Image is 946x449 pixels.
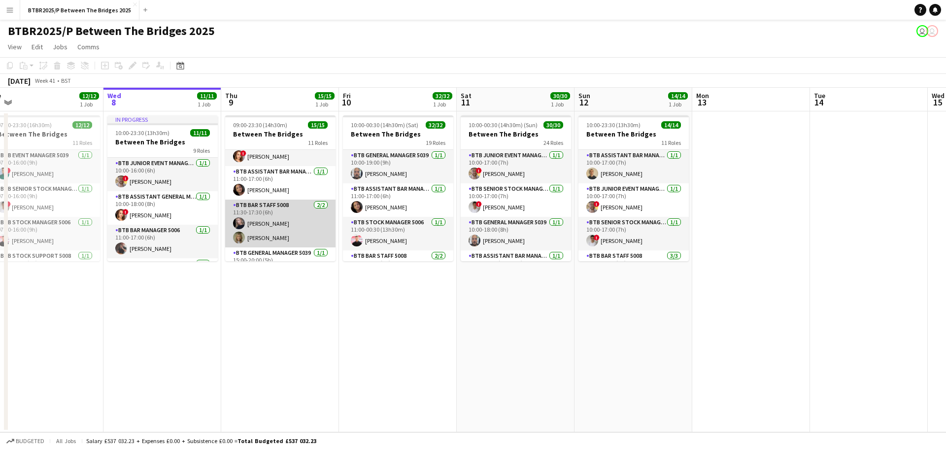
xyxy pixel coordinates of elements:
span: All jobs [54,437,78,445]
app-card-role: BTB Bar Manager 50061/111:00-17:00 (6h)[PERSON_NAME] [107,225,218,258]
span: Total Budgeted £537 032.23 [237,437,316,445]
span: 30/30 [550,92,570,100]
span: 12/12 [79,92,99,100]
app-card-role: BTB General Manager 50391/110:00-18:00 (8h)[PERSON_NAME] [461,217,571,250]
span: Budgeted [16,438,44,445]
app-job-card: 10:00-23:30 (13h30m)14/14Between The Bridges11 RolesBTB Assistant Bar Manager 50061/110:00-17:00 ... [578,115,689,261]
div: 1 Job [433,101,452,108]
span: Jobs [53,42,68,51]
app-card-role: BTB Bar Staff 50082/211:30-17:30 (6h) [343,250,453,298]
span: Thu [225,91,237,100]
span: 14/14 [668,92,688,100]
app-user-avatar: Amy Cane [926,25,938,37]
app-card-role: BTB Assistant Bar Manager 50061/110:00-17:00 (7h)[PERSON_NAME] [578,150,689,183]
div: 1 Job [315,101,334,108]
span: Comms [77,42,100,51]
span: 10 [341,97,351,108]
span: ! [594,201,600,207]
span: 14/14 [661,121,681,129]
span: View [8,42,22,51]
span: 11 Roles [308,139,328,146]
span: ! [594,235,600,241]
span: Mon [696,91,709,100]
span: 11 Roles [661,139,681,146]
app-card-role: BTB Senior Stock Manager 50061/110:00-17:00 (7h)![PERSON_NAME] [461,183,571,217]
span: Sun [578,91,590,100]
span: ! [123,175,129,181]
app-card-role: BTB Assistant General Manager 50061/110:00-18:00 (8h)![PERSON_NAME] [225,133,336,166]
span: 14 [812,97,825,108]
button: BTBR2025/P Between The Bridges 2025 [20,0,139,20]
div: 1 Job [198,101,216,108]
h3: Between The Bridges [225,130,336,138]
span: 15/15 [315,92,335,100]
span: 9 Roles [193,147,210,154]
span: 11 [459,97,472,108]
div: BST [61,77,71,84]
a: View [4,40,26,53]
span: 11/11 [197,92,217,100]
span: 10:00-23:30 (13h30m) [586,121,641,129]
app-card-role: BTB Bar Staff 50083/310:30-17:30 (7h) [578,250,689,312]
a: Jobs [49,40,71,53]
span: Sat [461,91,472,100]
span: 10:00-00:30 (14h30m) (Sun) [469,121,538,129]
app-card-role: BTB Bar Staff 50082/211:30-17:30 (6h)[PERSON_NAME][PERSON_NAME] [225,200,336,247]
span: Edit [32,42,43,51]
span: 11/11 [190,129,210,137]
app-card-role: BTB Assistant Bar Manager 50061/111:00-17:00 (6h)[PERSON_NAME] [225,166,336,200]
app-card-role: BTB Stock Manager 50061/111:00-00:30 (13h30m)[PERSON_NAME] [343,217,453,250]
div: 1 Job [551,101,570,108]
span: Wed [932,91,945,100]
span: 12/12 [72,121,92,129]
span: 15 [930,97,945,108]
span: 10:00-00:30 (14h30m) (Sat) [351,121,418,129]
app-card-role: BTB General Manager 50391/115:00-20:00 (5h) [225,247,336,281]
app-job-card: 10:00-00:30 (14h30m) (Sun)30/30Between The Bridges24 RolesBTB Junior Event Manager 50391/110:00-1... [461,115,571,261]
app-job-card: 09:00-23:30 (14h30m)15/15Between The Bridges11 Roles![PERSON_NAME]BTB Assistant General Manager 5... [225,115,336,261]
app-card-role: BTB Assistant Stock Manager 50061/1 [107,258,218,292]
span: 09:00-23:30 (14h30m) [233,121,287,129]
h3: Between The Bridges [107,138,218,146]
span: 11 Roles [72,139,92,146]
div: Salary £537 032.23 + Expenses £0.00 + Subsistence £0.00 = [86,437,316,445]
span: ! [476,201,482,207]
span: 32/32 [433,92,452,100]
span: 15/15 [308,121,328,129]
span: 9 [224,97,237,108]
span: 8 [106,97,121,108]
app-card-role: BTB Assistant Bar Manager 50061/111:00-17:00 (6h)[PERSON_NAME] [343,183,453,217]
span: ! [240,150,246,156]
app-card-role: BTB Junior Event Manager 50391/110:00-16:00 (6h)![PERSON_NAME] [107,158,218,191]
app-job-card: In progress10:00-23:30 (13h30m)11/11Between The Bridges9 RolesBTB Junior Event Manager 50391/110:... [107,115,218,261]
app-card-role: BTB General Manager 50391/110:00-19:00 (9h)[PERSON_NAME] [343,150,453,183]
app-card-role: BTB Assistant General Manager 50061/110:00-18:00 (8h)![PERSON_NAME] [107,191,218,225]
span: Wed [107,91,121,100]
span: Tue [814,91,825,100]
span: 10:00-23:30 (13h30m) [115,129,169,137]
h3: Between The Bridges [343,130,453,138]
h1: BTBR2025/P Between The Bridges 2025 [8,24,215,38]
h3: Between The Bridges [461,130,571,138]
span: 19 Roles [426,139,445,146]
div: In progress [107,115,218,123]
div: 1 Job [80,101,99,108]
a: Edit [28,40,47,53]
span: Week 41 [33,77,57,84]
a: Comms [73,40,103,53]
span: ! [123,209,129,215]
span: 24 Roles [543,139,563,146]
app-user-avatar: Amy Cane [916,25,928,37]
app-card-role: BTB Junior Event Manager 50391/110:00-17:00 (7h)![PERSON_NAME] [578,183,689,217]
app-job-card: 10:00-00:30 (14h30m) (Sat)32/32Between The Bridges19 RolesBTB General Manager 50391/110:00-19:00 ... [343,115,453,261]
h3: Between The Bridges [578,130,689,138]
button: Budgeted [5,436,46,447]
span: 30/30 [543,121,563,129]
app-card-role: BTB Assistant Bar Manager 50061/110:00-23:30 (13h30m) [461,250,571,284]
span: ! [476,168,482,173]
